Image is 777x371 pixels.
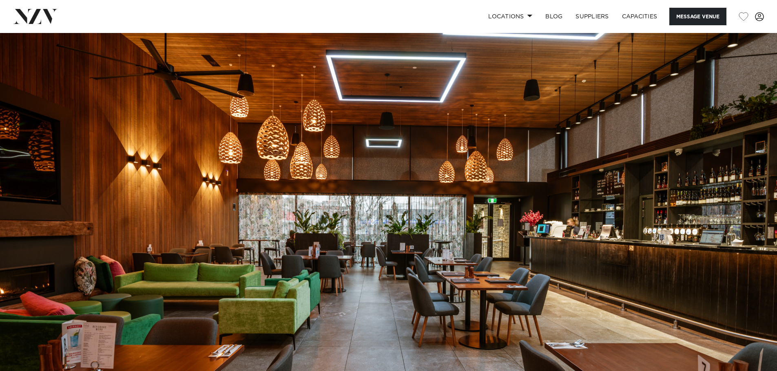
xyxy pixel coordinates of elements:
[615,8,664,25] a: Capacities
[569,8,615,25] a: SUPPLIERS
[13,9,58,24] img: nzv-logo.png
[539,8,569,25] a: BLOG
[669,8,726,25] button: Message Venue
[482,8,539,25] a: Locations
